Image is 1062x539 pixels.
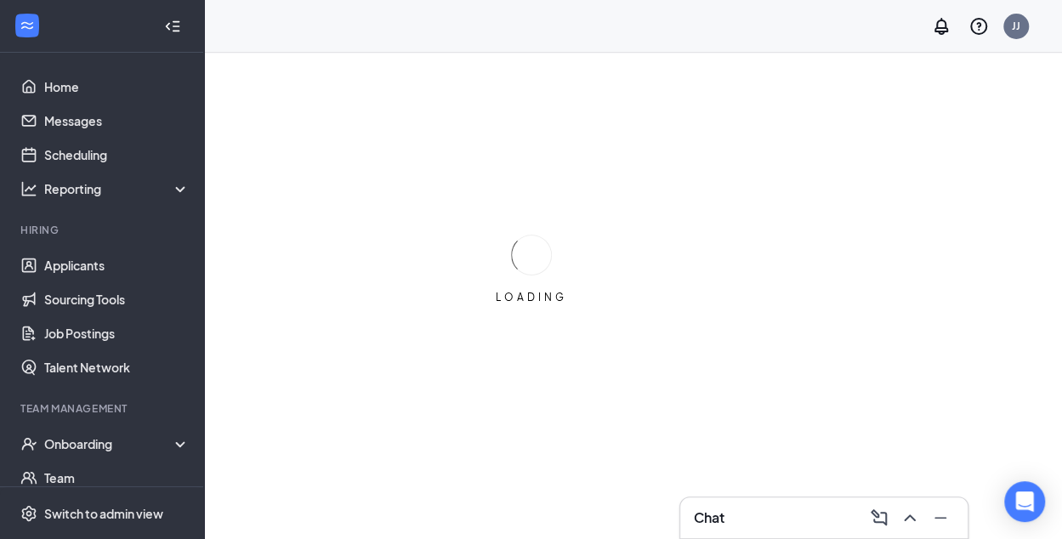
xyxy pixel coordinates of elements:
[44,316,190,350] a: Job Postings
[869,508,889,528] svg: ComposeMessage
[896,504,923,531] button: ChevronUp
[931,16,951,37] svg: Notifications
[866,504,893,531] button: ComposeMessage
[44,138,190,172] a: Scheduling
[44,104,190,138] a: Messages
[44,350,190,384] a: Talent Network
[20,505,37,522] svg: Settings
[44,505,163,522] div: Switch to admin view
[927,504,954,531] button: Minimize
[489,290,574,304] div: LOADING
[44,248,190,282] a: Applicants
[44,180,190,197] div: Reporting
[20,435,37,452] svg: UserCheck
[20,180,37,197] svg: Analysis
[694,508,724,527] h3: Chat
[1004,481,1045,522] div: Open Intercom Messenger
[900,508,920,528] svg: ChevronUp
[44,282,190,316] a: Sourcing Tools
[930,508,951,528] svg: Minimize
[44,461,190,495] a: Team
[20,401,186,416] div: Team Management
[20,223,186,237] div: Hiring
[1012,19,1020,33] div: JJ
[19,17,36,34] svg: WorkstreamLogo
[164,18,181,35] svg: Collapse
[44,435,175,452] div: Onboarding
[968,16,989,37] svg: QuestionInfo
[44,70,190,104] a: Home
